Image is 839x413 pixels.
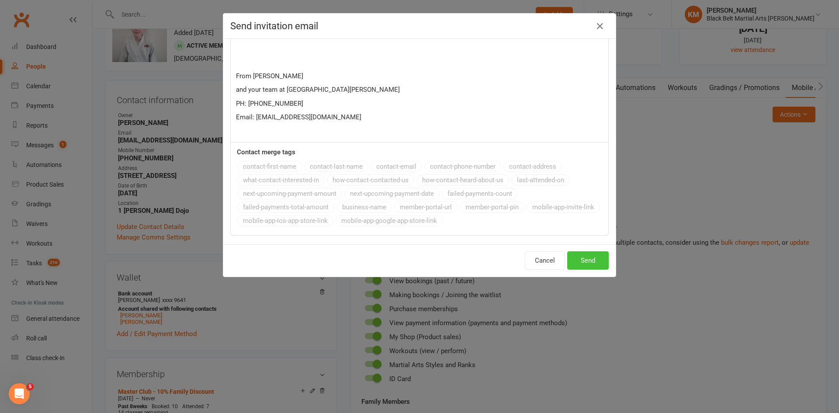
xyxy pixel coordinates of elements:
[27,383,34,390] span: 5
[9,383,30,404] iframe: Intercom live chat
[525,251,565,270] button: Cancel
[236,72,303,80] span: From [PERSON_NAME]
[236,113,361,121] span: Email: [EMAIL_ADDRESS][DOMAIN_NAME]
[237,147,295,157] label: Contact merge tags
[593,19,607,33] button: Close
[236,86,400,94] span: and your team at [GEOGRAPHIC_DATA][PERSON_NAME]
[230,21,609,31] h4: Send invitation email
[236,100,303,108] span: PH: [PHONE_NUMBER]
[567,251,609,270] button: Send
